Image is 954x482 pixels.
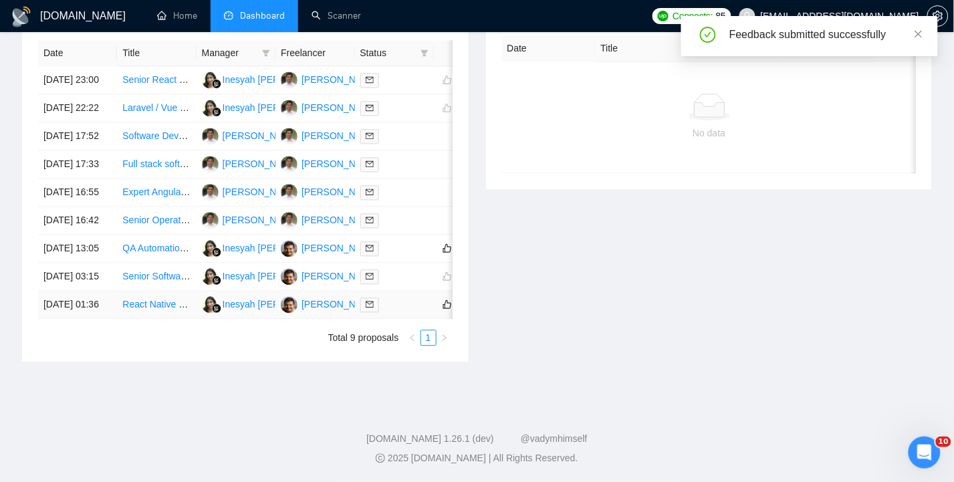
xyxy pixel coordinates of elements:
[223,101,455,116] div: Inesyah [PERSON_NAME] Zaelsyah [PERSON_NAME]
[202,185,219,201] img: TD
[223,213,379,228] div: [PERSON_NAME] [PERSON_NAME]
[202,187,379,197] a: TD[PERSON_NAME] [PERSON_NAME]
[439,297,455,313] button: like
[281,74,458,85] a: TD[PERSON_NAME] [PERSON_NAME]
[38,41,117,67] th: Date
[122,299,221,310] a: React Native Developer
[202,130,379,141] a: TD[PERSON_NAME] [PERSON_NAME]
[312,10,361,21] a: searchScanner
[259,43,273,64] span: filter
[275,41,354,67] th: Freelancer
[281,185,297,201] img: TD
[441,334,449,342] span: right
[302,157,458,172] div: [PERSON_NAME] [PERSON_NAME]
[202,299,455,310] a: IIInesyah [PERSON_NAME] Zaelsyah [PERSON_NAME]
[366,217,374,225] span: mail
[281,297,297,314] img: DK
[914,29,923,39] span: close
[302,73,458,88] div: [PERSON_NAME] [PERSON_NAME]
[281,243,378,253] a: DK[PERSON_NAME]
[302,241,378,256] div: [PERSON_NAME]
[212,108,221,117] img: gigradar-bm.png
[122,103,368,114] a: Laravel / Vue / Frontend Developer with Design Experience
[302,185,458,200] div: [PERSON_NAME] [PERSON_NAME]
[122,159,489,170] a: Full stack software engineer with 8+ years of experience in [GEOGRAPHIC_DATA]/.NET
[202,215,379,225] a: TD[PERSON_NAME] [PERSON_NAME]
[202,297,219,314] img: II
[281,241,297,257] img: DK
[117,235,196,263] td: QA Automation Engineer Needed (Selenium + Java + TestNG)
[38,179,117,207] td: [DATE] 16:55
[596,36,689,62] th: Title
[360,46,415,61] span: Status
[223,129,379,144] div: [PERSON_NAME] [PERSON_NAME]
[122,75,328,86] a: Senior React Developer for E-commerce Platform
[117,67,196,95] td: Senior React Developer for E-commerce Platform
[117,207,196,235] td: Senior Operational Developer – .NET / AI-Enabled Development
[302,213,458,228] div: [PERSON_NAME] [PERSON_NAME]
[212,248,221,257] img: gigradar-bm.png
[421,331,436,346] a: 1
[202,156,219,173] img: TD
[437,330,453,346] li: Next Page
[202,158,379,169] a: TD[PERSON_NAME] [PERSON_NAME]
[404,330,421,346] button: left
[743,11,752,21] span: user
[928,11,948,21] span: setting
[302,101,458,116] div: [PERSON_NAME] [PERSON_NAME]
[38,151,117,179] td: [DATE] 17:33
[122,215,388,226] a: Senior Operational Developer – .NET / AI-Enabled Development
[366,301,374,309] span: mail
[11,6,32,27] img: logo
[366,245,374,253] span: mail
[212,80,221,89] img: gigradar-bm.png
[117,179,196,207] td: Expert Angular Developer Needed for UI Project
[366,434,494,445] a: [DOMAIN_NAME] 1.26.1 (dev)
[212,276,221,285] img: gigradar-bm.png
[927,5,949,27] button: setting
[366,160,374,168] span: mail
[281,102,458,113] a: TD[PERSON_NAME] [PERSON_NAME]
[302,269,378,284] div: [PERSON_NAME]
[117,291,196,320] td: React Native Developer
[122,271,374,282] a: Senior Software Engineer - must be Flutter and React expert
[302,129,458,144] div: [PERSON_NAME] [PERSON_NAME]
[281,156,297,173] img: TD
[366,273,374,281] span: mail
[117,123,196,151] td: Software Developer Needed for Exciting Projects
[38,263,117,291] td: [DATE] 03:15
[38,235,117,263] td: [DATE] 13:05
[223,269,455,284] div: Inesyah [PERSON_NAME] Zaelsyah [PERSON_NAME]
[202,241,219,257] img: II
[418,43,431,64] span: filter
[408,334,416,342] span: left
[202,269,219,285] img: II
[673,9,713,23] span: Connects:
[437,330,453,346] button: right
[223,297,455,312] div: Inesyah [PERSON_NAME] Zaelsyah [PERSON_NAME]
[716,9,726,23] span: 85
[439,241,455,257] button: like
[302,297,378,312] div: [PERSON_NAME]
[281,271,378,281] a: DK[PERSON_NAME]
[521,434,588,445] a: @vadymhimself
[38,207,117,235] td: [DATE] 16:42
[421,330,437,346] li: 1
[281,213,297,229] img: TD
[281,187,458,197] a: TD[PERSON_NAME] [PERSON_NAME]
[202,72,219,89] img: II
[122,187,322,198] a: Expert Angular Developer Needed for UI Project
[281,128,297,145] img: TD
[223,157,379,172] div: [PERSON_NAME] [PERSON_NAME]
[281,269,297,285] img: DK
[281,215,458,225] a: TD[PERSON_NAME] [PERSON_NAME]
[281,299,378,310] a: DK[PERSON_NAME]
[366,104,374,112] span: mail
[38,123,117,151] td: [DATE] 17:52
[38,95,117,123] td: [DATE] 22:22
[157,10,197,21] a: homeHome
[281,100,297,117] img: TD
[223,73,455,88] div: Inesyah [PERSON_NAME] Zaelsyah [PERSON_NAME]
[443,299,452,310] span: like
[117,95,196,123] td: Laravel / Vue / Frontend Developer with Design Experience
